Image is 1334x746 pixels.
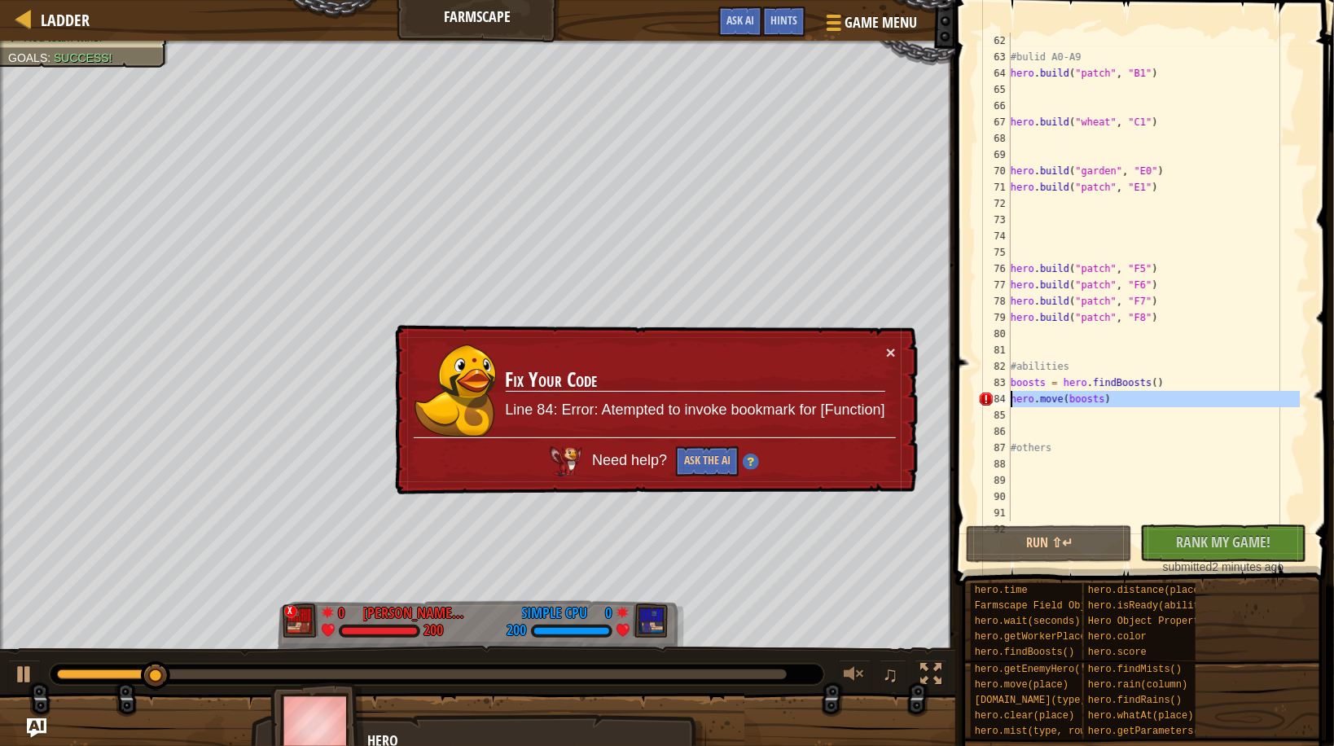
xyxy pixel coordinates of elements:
div: 200 [507,624,527,638]
div: 81 [978,342,1011,358]
div: 77 [978,277,1011,293]
div: 84 [978,391,1011,407]
span: : [47,51,54,64]
span: hero.clear(place) [975,710,1074,722]
span: [DOMAIN_NAME](type, place) [975,695,1127,706]
span: hero.getParameters(type) [1088,726,1229,737]
div: 80 [978,326,1011,342]
div: 200 [424,624,444,638]
span: hero.distance(place) [1088,585,1205,596]
div: 66 [978,98,1011,114]
div: 92 [978,521,1011,538]
div: 82 [978,358,1011,375]
span: hero.color [1088,631,1147,643]
button: Ask AI [27,718,46,738]
div: 88 [978,456,1011,472]
div: 65 [978,81,1011,98]
div: 67 [978,114,1011,130]
button: Ctrl + P: Play [8,660,41,693]
span: Hints [770,12,797,28]
span: Goals [8,51,47,64]
div: 0 [339,603,355,617]
img: thang_avatar_frame.png [632,603,668,638]
div: 70 [978,163,1011,179]
button: Run ⇧↵ [966,525,1132,563]
span: hero.findBoosts() [975,647,1074,658]
span: hero.wait(seconds) [975,616,1081,627]
span: hero.getEnemyHero() [975,664,1086,675]
span: hero.isReady(ability) [1088,600,1211,612]
span: hero.whatAt(place) [1088,710,1194,722]
div: 86 [978,423,1011,440]
div: [PERSON_NAME] THZ1036 [363,603,469,624]
div: 85 [978,407,1011,423]
div: 2 minutes ago [1148,559,1298,575]
span: Ask AI [726,12,754,28]
div: 73 [978,212,1011,228]
div: 62 [978,33,1011,49]
div: 79 [978,309,1011,326]
img: duck_okar.png [414,340,497,434]
span: Ladder [41,9,90,31]
span: ♫ [883,662,899,687]
div: 68 [978,130,1011,147]
img: AI [549,445,582,475]
h3: Fix Your Code [506,366,886,395]
div: x [284,605,297,618]
span: hero.findRains() [1088,695,1182,706]
div: 89 [978,472,1011,489]
button: Game Menu [814,7,927,45]
button: Adjust volume [839,660,871,693]
div: 63 [978,49,1011,65]
span: hero.time [975,585,1028,596]
div: 90 [978,489,1011,505]
span: hero.score [1088,647,1147,658]
span: hero.getWorkerPlace() [975,631,1098,643]
button: Rank My Game! [1140,524,1306,562]
div: 72 [978,195,1011,212]
button: × [887,348,897,365]
div: Simple CPU [522,603,588,624]
div: 74 [978,228,1011,244]
span: Farmscape Field Object Properties [975,600,1169,612]
span: hero.findMists() [1088,664,1182,675]
div: 87 [978,440,1011,456]
div: 0 [596,603,612,617]
span: Rank My Game! [1176,532,1270,552]
span: hero.move(place) [975,679,1069,691]
span: hero.rain(column) [1088,679,1187,691]
img: thang_avatar_frame.png [283,603,318,638]
button: Ask the AI [675,446,739,477]
button: Toggle fullscreen [915,660,947,693]
button: Ask AI [718,7,762,37]
p: Line 84: Error: Atempted to invoke bookmark for [Function] [505,397,885,424]
span: submitted [1163,560,1213,573]
span: Game Menu [845,12,917,33]
div: 64 [978,65,1011,81]
div: 75 [978,244,1011,261]
span: Hero Object Properties [1088,616,1217,627]
a: Ladder [33,9,90,31]
span: hero.mist(type, row) [975,726,1092,737]
div: 71 [978,179,1011,195]
div: 76 [978,261,1011,277]
div: 91 [978,505,1011,521]
span: Success! [54,51,112,64]
img: Hint [742,454,758,471]
div: 69 [978,147,1011,163]
div: 83 [978,375,1011,391]
span: Need help? [591,451,670,469]
div: 78 [978,293,1011,309]
button: ♫ [880,660,907,693]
